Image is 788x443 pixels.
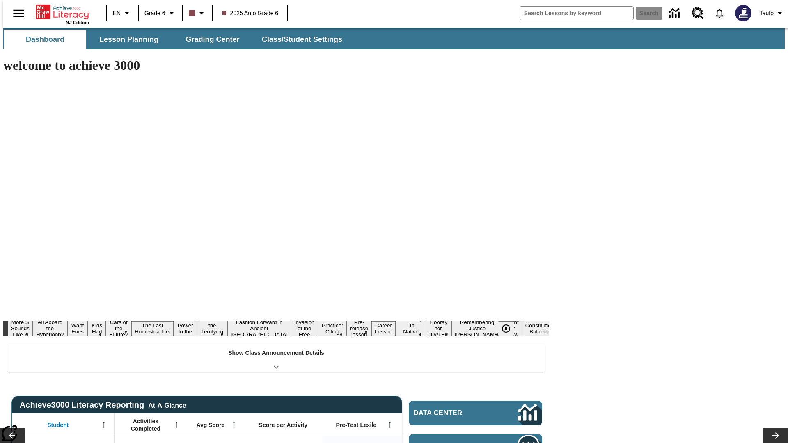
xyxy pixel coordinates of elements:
button: Slide 8 Attack of the Terrifying Tomatoes [197,315,227,342]
button: Slide 7 Solar Power to the People [174,315,197,342]
div: Home [36,3,89,25]
button: Lesson Planning [88,30,170,49]
button: Slide 10 The Invasion of the Free CD [291,312,318,345]
a: Home [36,4,89,20]
button: Slide 2 All Aboard the Hyperloop? [33,318,67,339]
a: Resource Center, Will open in new tab [687,2,709,24]
span: Tauto [760,9,774,18]
button: Lesson carousel, Next [763,428,788,443]
button: Pause [498,321,514,336]
div: At-A-Glance [148,400,186,409]
button: Slide 9 Fashion Forward in Ancient Rome [227,318,291,339]
button: Open Menu [384,419,396,431]
span: EN [113,9,121,18]
button: Open Menu [98,419,110,431]
span: Score per Activity [259,421,308,429]
span: Grade 6 [144,9,165,18]
button: Grading Center [172,30,254,49]
a: Data Center [664,2,687,25]
button: Profile/Settings [756,6,788,21]
button: Dashboard [4,30,86,49]
button: Slide 18 The Constitution's Balancing Act [522,315,561,342]
div: Pause [498,321,522,336]
button: Slide 4 Dirty Jobs Kids Had To Do [88,309,106,348]
span: Pre-Test Lexile [336,421,377,429]
button: Grade: Grade 6, Select a grade [141,6,180,21]
img: Avatar [735,5,751,21]
div: Show Class Announcement Details [7,344,545,372]
span: Data Center [414,409,490,417]
button: Open Menu [170,419,183,431]
span: Dashboard [26,35,64,44]
button: Open Menu [228,419,240,431]
button: Select a new avatar [730,2,756,24]
button: Slide 6 The Last Homesteaders [131,321,174,336]
span: Student [47,421,69,429]
a: Data Center [409,401,542,425]
h1: welcome to achieve 3000 [3,58,549,73]
span: Lesson Planning [99,35,158,44]
button: Slide 15 Hooray for Constitution Day! [426,318,451,339]
span: Grading Center [186,35,239,44]
button: Slide 13 Career Lesson [371,321,396,336]
div: SubNavbar [3,30,350,49]
button: Slide 14 Cooking Up Native Traditions [396,315,426,342]
div: SubNavbar [3,28,785,49]
button: Slide 1 More S Sounds Like Z [8,318,33,339]
button: Class/Student Settings [255,30,349,49]
button: Slide 11 Mixed Practice: Citing Evidence [318,315,347,342]
span: Achieve3000 Literacy Reporting [20,400,186,410]
button: Slide 16 Remembering Justice O'Connor [451,318,503,339]
input: search field [520,7,633,20]
button: Slide 12 Pre-release lesson [347,318,371,339]
span: 2025 Auto Grade 6 [222,9,279,18]
span: Class/Student Settings [262,35,342,44]
span: Activities Completed [119,418,173,432]
button: Slide 5 Cars of the Future? [106,318,131,339]
button: Class color is dark brown. Change class color [186,6,210,21]
a: Notifications [709,2,730,24]
button: Open side menu [7,1,31,25]
span: Avg Score [196,421,224,429]
span: NJ Edition [66,20,89,25]
p: Show Class Announcement Details [228,349,324,357]
button: Slide 3 Do You Want Fries With That? [67,309,88,348]
button: Language: EN, Select a language [109,6,135,21]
